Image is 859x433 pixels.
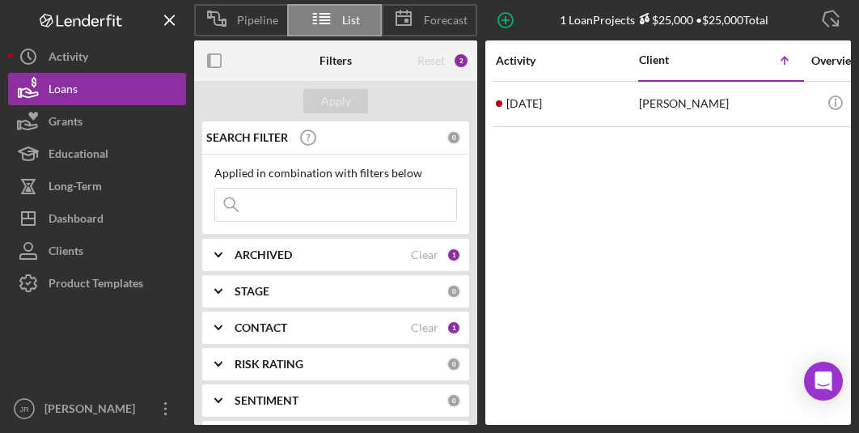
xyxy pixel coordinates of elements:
div: 0 [446,393,461,408]
div: Reset [417,54,445,67]
button: Educational [8,138,186,170]
b: ARCHIVED [235,248,292,261]
time: 2025-05-19 22:11 [506,97,542,110]
text: JR [19,405,29,414]
b: SENTIMENT [235,394,298,407]
div: Activity [49,40,88,77]
div: Long-Term [49,170,102,206]
div: $25,000 [635,13,693,27]
b: CONTACT [235,321,287,334]
div: Grants [49,105,83,142]
button: Clients [8,235,186,267]
div: 1 [446,321,461,335]
div: Open Intercom Messenger [804,362,843,401]
button: Loans [8,73,186,105]
button: Apply [303,89,368,113]
span: List [342,14,360,27]
b: Filters [319,54,352,67]
div: Apply [321,89,351,113]
span: Forecast [424,14,468,27]
div: Clients [49,235,83,271]
div: 0 [446,357,461,371]
b: STAGE [235,285,269,298]
button: Dashboard [8,202,186,235]
button: JR[PERSON_NAME] [8,393,186,425]
div: Activity [496,54,637,67]
div: Educational [49,138,108,174]
div: Clear [411,248,438,261]
b: RISK RATING [235,358,303,371]
div: Loans [49,73,78,109]
span: Pipeline [237,14,278,27]
b: SEARCH FILTER [206,131,288,144]
div: Client [639,53,720,66]
div: [PERSON_NAME] [639,83,801,125]
button: Activity [8,40,186,73]
div: 0 [446,284,461,299]
button: Grants [8,105,186,138]
div: Dashboard [49,202,104,239]
button: Product Templates [8,267,186,299]
div: Product Templates [49,267,143,304]
div: Clear [411,321,438,334]
div: Applied in combination with filters below [214,167,457,180]
div: 1 [446,248,461,262]
div: 1 Loan Projects • $25,000 Total [560,13,768,27]
button: Long-Term [8,170,186,202]
div: 0 [446,130,461,145]
div: [PERSON_NAME] [40,393,146,429]
div: 2 [453,53,469,69]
